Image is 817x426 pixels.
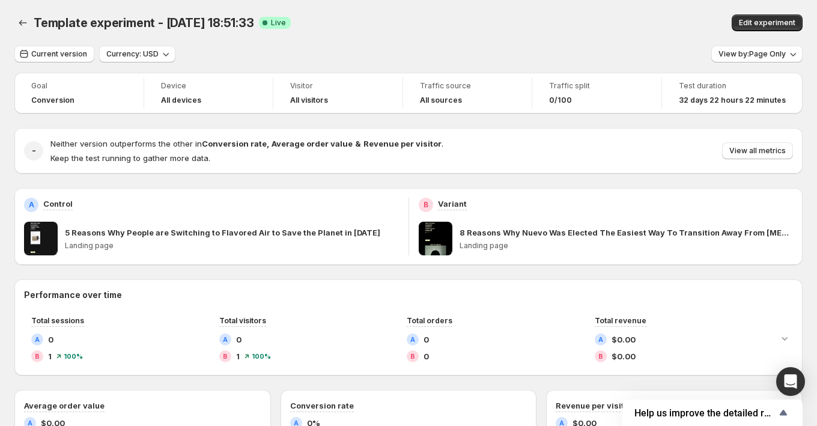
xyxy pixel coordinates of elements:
span: 1 [48,350,52,362]
h3: Revenue per visitor [556,400,633,412]
h2: A [410,336,415,343]
button: Show survey - Help us improve the detailed report for A/B campaigns [634,406,791,420]
span: Current version [31,49,87,59]
strong: Revenue per visitor [363,139,442,148]
span: Goal [31,81,127,91]
p: Landing page [460,241,794,251]
a: GoalConversion [31,80,127,106]
p: Landing page [65,241,399,251]
div: Open Intercom Messenger [776,367,805,396]
span: Total sessions [31,316,84,325]
button: Expand chart [776,330,793,347]
h4: All visitors [290,96,328,105]
h2: B [223,353,228,360]
span: Total orders [407,316,452,325]
h2: B [410,353,415,360]
span: 0 [424,333,429,345]
a: VisitorAll visitors [290,80,386,106]
button: View by:Page Only [711,46,803,62]
h2: - [32,145,36,157]
span: Neither version outperforms the other in . [50,139,443,148]
a: Test duration32 days 22 hours 22 minutes [679,80,786,106]
h2: A [223,336,228,343]
h2: Performance over time [24,289,793,301]
span: Traffic source [420,81,515,91]
h4: All devices [161,96,201,105]
span: Visitor [290,81,386,91]
span: View by: Page Only [718,49,786,59]
h3: Average order value [24,400,105,412]
span: Conversion [31,96,74,105]
strong: , [267,139,269,148]
h2: B [424,200,428,210]
span: 100 % [252,353,271,360]
a: Traffic sourceAll sources [420,80,515,106]
strong: Conversion rate [202,139,267,148]
strong: Average order value [272,139,353,148]
button: Edit experiment [732,14,803,31]
span: $0.00 [612,333,636,345]
span: $0.00 [612,350,636,362]
h3: Conversion rate [290,400,354,412]
span: 0 [424,350,429,362]
span: Traffic split [549,81,645,91]
span: 0 [48,333,53,345]
h2: B [35,353,40,360]
span: Device [161,81,257,91]
strong: & [355,139,361,148]
button: View all metrics [722,142,793,159]
h2: A [35,336,40,343]
p: Control [43,198,73,210]
span: Keep the test running to gather more data. [50,153,210,163]
span: Total revenue [595,316,646,325]
span: 100 % [64,353,83,360]
button: Currency: USD [99,46,175,62]
img: 8 Reasons Why Nuevo Was Elected The Easiest Way To Transition Away From Nicotine In 2025 [419,222,452,255]
span: Live [271,18,286,28]
h2: A [598,336,603,343]
img: 5 Reasons Why People are Switching to Flavored Air to Save the Planet in 2025 [24,222,58,255]
h2: A [29,200,34,210]
span: Test duration [679,81,786,91]
span: Edit experiment [739,18,795,28]
a: Traffic split0/100 [549,80,645,106]
span: Template experiment - [DATE] 18:51:33 [34,16,254,30]
button: Current version [14,46,94,62]
h4: All sources [420,96,462,105]
span: Currency: USD [106,49,159,59]
h2: B [598,353,603,360]
a: DeviceAll devices [161,80,257,106]
button: Back [14,14,31,31]
p: Variant [438,198,467,210]
span: 1 [236,350,240,362]
span: 0 [236,333,241,345]
p: 8 Reasons Why Nuevo Was Elected The Easiest Way To Transition Away From [MEDICAL_DATA] In [DATE] [460,227,794,239]
p: 5 Reasons Why People are Switching to Flavored Air to Save the Planet in [DATE] [65,227,380,239]
span: Total visitors [219,316,266,325]
span: 32 days 22 hours 22 minutes [679,96,786,105]
span: 0/100 [549,96,572,105]
span: Help us improve the detailed report for A/B campaigns [634,407,776,419]
span: View all metrics [729,146,786,156]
